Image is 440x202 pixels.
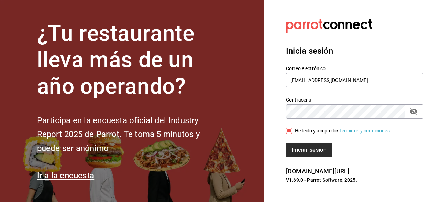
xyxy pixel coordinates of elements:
button: passwordField [408,106,419,117]
h3: Inicia sesión [286,45,423,57]
h2: Participa en la encuesta oficial del Industry Report 2025 de Parrot. Te toma 5 minutos y puede se... [37,114,223,156]
a: Términos y condiciones. [339,128,391,134]
label: Contraseña [286,97,423,102]
div: He leído y acepto los [295,127,391,135]
h1: ¿Tu restaurante lleva más de un año operando? [37,20,223,99]
label: Correo electrónico [286,66,423,71]
a: Ir a la encuesta [37,171,95,180]
a: [DOMAIN_NAME][URL] [286,168,349,175]
p: V1.69.0 - Parrot Software, 2025. [286,177,423,183]
button: Iniciar sesión [286,143,332,157]
input: Ingresa tu correo electrónico [286,73,423,87]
